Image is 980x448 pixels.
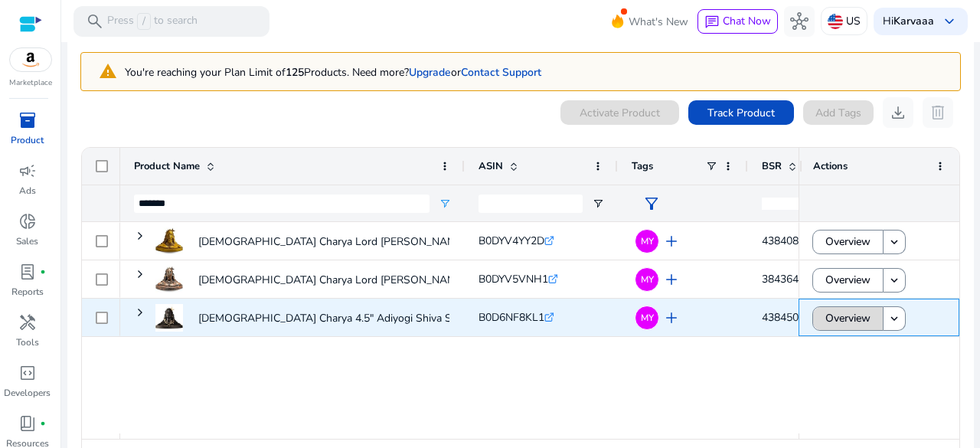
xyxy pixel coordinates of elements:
[87,59,125,85] mat-icon: warning
[828,14,843,29] img: us.svg
[662,309,681,327] span: add
[641,313,654,322] span: MY
[893,14,934,28] b: Karvaaa
[707,105,775,121] span: Track Product
[592,198,604,210] button: Open Filter Menu
[155,227,183,255] img: 41MxGroNm0L._AC_US100_.jpg
[790,12,808,31] span: hub
[18,111,37,129] span: inventory_2
[155,304,183,332] img: 31YnAzp563L._AC_US100_.jpg
[697,9,778,34] button: chatChat Now
[825,302,871,334] span: Overview
[887,273,901,287] mat-icon: keyboard_arrow_down
[762,310,799,325] span: 438450
[940,12,959,31] span: keyboard_arrow_down
[286,65,304,80] b: 125
[107,13,198,30] p: Press to search
[479,310,544,325] span: B0D6NF8KL1
[18,364,37,382] span: code_blocks
[18,313,37,332] span: handyman
[125,64,541,80] p: You're reaching your Plan Limit of Products. Need more?
[16,335,39,349] p: Tools
[887,235,901,249] mat-icon: keyboard_arrow_down
[641,275,654,284] span: MY
[40,269,46,275] span: fiber_manual_record
[198,302,591,334] p: [DEMOGRAPHIC_DATA] Charya 4.5" Adiyogi Shiva Statue Car Dashboard, Office...
[688,100,794,125] button: Track Product
[18,212,37,231] span: donut_small
[134,159,200,173] span: Product Name
[409,65,461,80] span: or
[10,48,51,71] img: amazon.svg
[632,159,653,173] span: Tags
[887,312,901,325] mat-icon: keyboard_arrow_down
[134,195,430,213] input: Product Name Filter Input
[813,159,848,173] span: Actions
[812,268,884,293] button: Overview
[9,77,52,89] p: Marketplace
[641,237,654,246] span: MY
[479,195,583,213] input: ASIN Filter Input
[812,306,884,331] button: Overview
[642,195,661,213] span: filter_alt
[137,13,151,30] span: /
[846,8,861,34] p: US
[762,272,799,286] span: 384364
[704,15,720,30] span: chat
[762,234,799,248] span: 438408
[825,226,871,257] span: Overview
[479,234,544,248] span: B0DYV4YY2D
[18,263,37,281] span: lab_profile
[883,16,934,27] p: Hi
[479,159,503,173] span: ASIN
[439,198,451,210] button: Open Filter Menu
[198,226,735,257] p: [DEMOGRAPHIC_DATA] Charya Lord [PERSON_NAME][DEMOGRAPHIC_DATA] Statue – 5-Inch Resin Dhyana...
[198,264,735,296] p: [DEMOGRAPHIC_DATA] Charya Lord [PERSON_NAME][DEMOGRAPHIC_DATA] Statue – 5-Inch Resin Dhyana...
[825,264,871,296] span: Overview
[18,162,37,180] span: campaign
[18,414,37,433] span: book_4
[812,230,884,254] button: Overview
[889,103,907,122] span: download
[662,270,681,289] span: add
[762,159,782,173] span: BSR
[40,420,46,427] span: fiber_manual_record
[883,97,913,128] button: download
[155,266,183,293] img: 41dVvh6zoZL._AC_US100_.jpg
[784,6,815,37] button: hub
[16,234,38,248] p: Sales
[461,65,541,80] a: Contact Support
[11,133,44,147] p: Product
[4,386,51,400] p: Developers
[86,12,104,31] span: search
[479,272,548,286] span: B0DYV5VNH1
[629,8,688,35] span: What's New
[11,285,44,299] p: Reports
[662,232,681,250] span: add
[19,184,36,198] p: Ads
[723,14,771,28] span: Chat Now
[409,65,451,80] a: Upgrade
